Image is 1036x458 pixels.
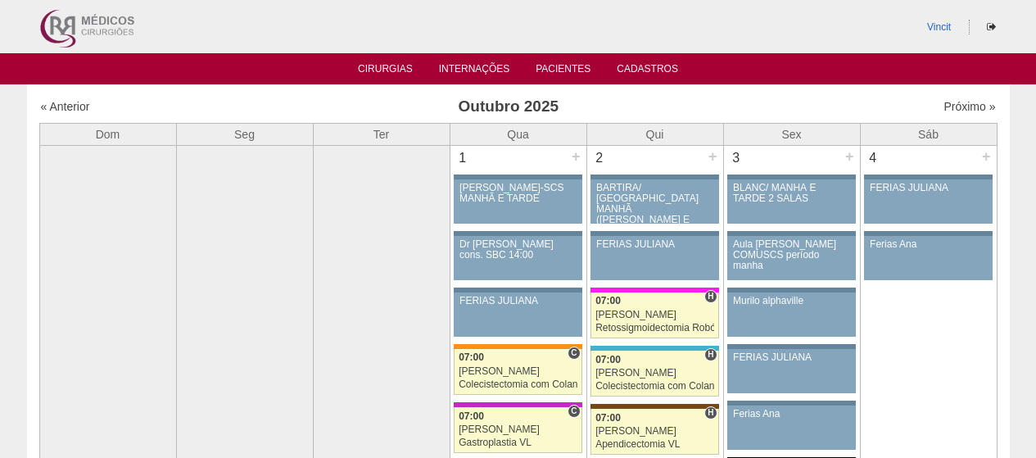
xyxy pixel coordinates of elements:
div: + [706,146,720,167]
div: Dr [PERSON_NAME] cons. SBC 14:00 [459,239,577,261]
div: 4 [861,146,886,170]
a: FERIAS JULIANA [864,179,992,224]
a: Próximo » [943,100,995,113]
div: Key: Aviso [454,231,581,236]
th: Qua [450,123,586,145]
a: Dr [PERSON_NAME] cons. SBC 14:00 [454,236,581,280]
span: 07:00 [459,410,484,422]
div: [PERSON_NAME] [595,368,714,379]
a: Vincit [927,21,951,33]
div: Ferias Ana [733,409,850,419]
div: [PERSON_NAME] [595,426,714,437]
div: BARTIRA/ [GEOGRAPHIC_DATA] MANHÃ ([PERSON_NAME] E ANA)/ SANTA JOANA -TARDE [596,183,713,247]
div: FERIAS JULIANA [733,352,850,363]
a: C 07:00 [PERSON_NAME] Colecistectomia com Colangiografia VL [454,349,581,395]
a: H 07:00 [PERSON_NAME] Colecistectomia com Colangiografia VL [590,351,718,397]
th: Seg [176,123,313,145]
div: Colecistectomia com Colangiografia VL [595,381,714,392]
div: [PERSON_NAME] [459,366,577,377]
div: Key: Aviso [590,231,718,236]
div: FERIAS JULIANA [596,239,713,250]
div: Key: Aviso [727,401,855,406]
div: Key: Pro Matre [590,288,718,292]
a: FERIAS JULIANA [454,292,581,337]
span: 07:00 [595,354,621,365]
span: 07:00 [459,351,484,363]
div: 3 [724,146,749,170]
div: + [843,146,857,167]
th: Dom [39,123,176,145]
span: Hospital [704,406,717,419]
th: Sex [723,123,860,145]
a: H 07:00 [PERSON_NAME] Retossigmoidectomia Robótica [590,292,718,338]
div: FERIAS JULIANA [870,183,987,193]
div: BLANC/ MANHÃ E TARDE 2 SALAS [733,183,850,204]
th: Ter [313,123,450,145]
a: FERIAS JULIANA [727,349,855,393]
div: Key: Aviso [590,175,718,179]
div: Apendicectomia VL [595,439,714,450]
a: Cadastros [617,63,678,79]
div: Key: Aviso [454,288,581,292]
a: H 07:00 [PERSON_NAME] Apendicectomia VL [590,409,718,455]
div: Ferias Ana [870,239,987,250]
a: FERIAS JULIANA [590,236,718,280]
div: Key: Aviso [727,344,855,349]
div: 2 [587,146,613,170]
div: Murilo alphaville [733,296,850,306]
a: BLANC/ MANHÃ E TARDE 2 SALAS [727,179,855,224]
div: Key: São Luiz - SCS [454,344,581,349]
div: [PERSON_NAME]-SCS MANHÃ E TARDE [459,183,577,204]
span: 07:00 [595,412,621,424]
div: Key: Neomater [590,346,718,351]
span: Hospital [704,290,717,303]
div: Aula [PERSON_NAME] COMUSCS período manha [733,239,850,272]
a: BARTIRA/ [GEOGRAPHIC_DATA] MANHÃ ([PERSON_NAME] E ANA)/ SANTA JOANA -TARDE [590,179,718,224]
div: [PERSON_NAME] [459,424,577,435]
div: FERIAS JULIANA [459,296,577,306]
div: Key: Aviso [727,175,855,179]
div: + [979,146,993,167]
div: Colecistectomia com Colangiografia VL [459,379,577,390]
a: Ferias Ana [864,236,992,280]
span: 07:00 [595,295,621,306]
a: Internações [439,63,510,79]
div: Key: Aviso [864,231,992,236]
i: Sair [987,22,996,32]
a: C 07:00 [PERSON_NAME] Gastroplastia VL [454,407,581,453]
div: Key: Aviso [727,288,855,292]
a: Murilo alphaville [727,292,855,337]
th: Qui [586,123,723,145]
div: 1 [450,146,476,170]
span: Consultório [568,347,580,360]
div: Key: Aviso [864,175,992,179]
span: Consultório [568,405,580,418]
div: Key: Aviso [454,175,581,179]
a: Ferias Ana [727,406,855,450]
span: Hospital [704,348,717,361]
th: Sáb [860,123,997,145]
a: [PERSON_NAME]-SCS MANHÃ E TARDE [454,179,581,224]
div: Retossigmoidectomia Robótica [595,323,714,333]
div: Gastroplastia VL [459,438,577,448]
div: Key: Maria Braido [454,402,581,407]
div: Key: Aviso [727,231,855,236]
a: Aula [PERSON_NAME] COMUSCS período manha [727,236,855,280]
h3: Outubro 2025 [269,95,747,119]
a: « Anterior [41,100,90,113]
div: Key: Santa Joana [590,404,718,409]
a: Pacientes [536,63,590,79]
a: Cirurgias [358,63,413,79]
div: + [569,146,583,167]
div: [PERSON_NAME] [595,310,714,320]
